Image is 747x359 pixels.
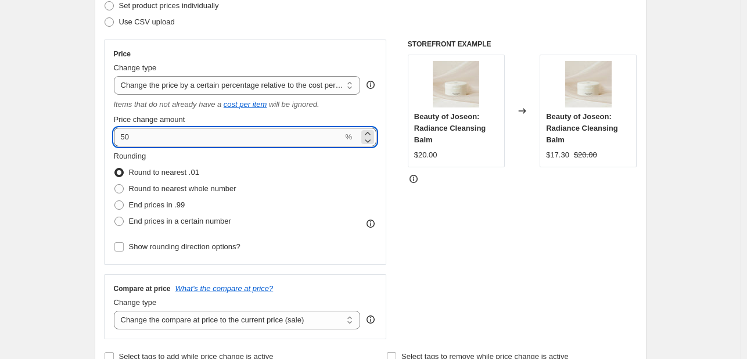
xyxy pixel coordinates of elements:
[365,314,376,325] div: help
[129,168,199,177] span: Round to nearest .01
[546,112,618,144] span: Beauty of Joseon: Radiance Cleansing Balm
[414,149,437,161] div: $20.00
[546,149,569,161] div: $17.30
[114,100,222,109] i: Items that do not already have a
[129,200,185,209] span: End prices in .99
[114,152,146,160] span: Rounding
[114,63,157,72] span: Change type
[365,79,376,91] div: help
[129,217,231,225] span: End prices in a certain number
[114,128,343,146] input: 50
[224,100,267,109] a: cost per item
[119,1,219,10] span: Set product prices individually
[129,242,240,251] span: Show rounding direction options?
[414,112,486,144] span: Beauty of Joseon: Radiance Cleansing Balm
[345,132,352,141] span: %
[114,49,131,59] h3: Price
[574,149,597,161] strike: $20.00
[114,298,157,307] span: Change type
[269,100,319,109] i: will be ignored.
[433,61,479,107] img: IMG_2386_80x.webp
[175,284,274,293] button: What's the compare at price?
[119,17,175,26] span: Use CSV upload
[114,284,171,293] h3: Compare at price
[129,184,236,193] span: Round to nearest whole number
[114,115,185,124] span: Price change amount
[565,61,612,107] img: IMG_2386_80x.webp
[408,40,637,49] h6: STOREFRONT EXAMPLE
